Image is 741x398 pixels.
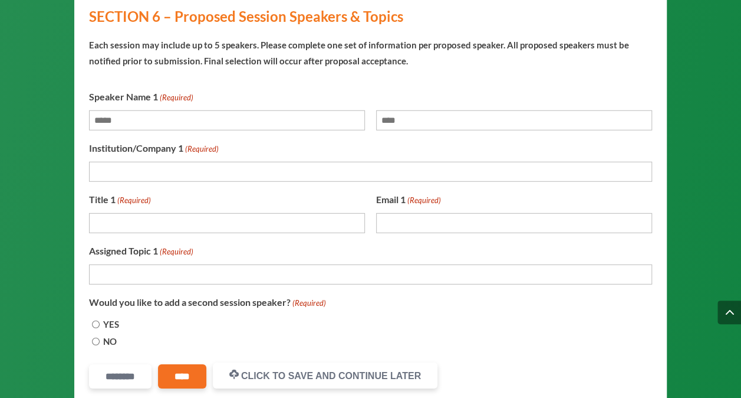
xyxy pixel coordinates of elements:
[89,140,219,157] label: Institution/Company 1
[184,141,219,157] span: (Required)
[159,244,193,260] span: (Required)
[89,89,193,106] legend: Speaker Name 1
[291,295,326,311] span: (Required)
[103,317,119,332] label: YES
[376,191,441,208] label: Email 1
[213,363,437,389] button: Click to Save and Continue Later
[159,90,193,106] span: (Required)
[103,334,117,350] label: NO
[89,243,193,260] label: Assigned Topic 1
[89,191,151,208] label: Title 1
[407,193,442,208] span: (Required)
[89,30,643,69] div: Each session may include up to 5 speakers. Please complete one set of information per proposed sp...
[116,193,151,208] span: (Required)
[89,294,326,311] legend: Would you like to add a second session speaker?
[89,9,643,30] h3: SECTION 6 – Proposed Session Speakers & Topics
